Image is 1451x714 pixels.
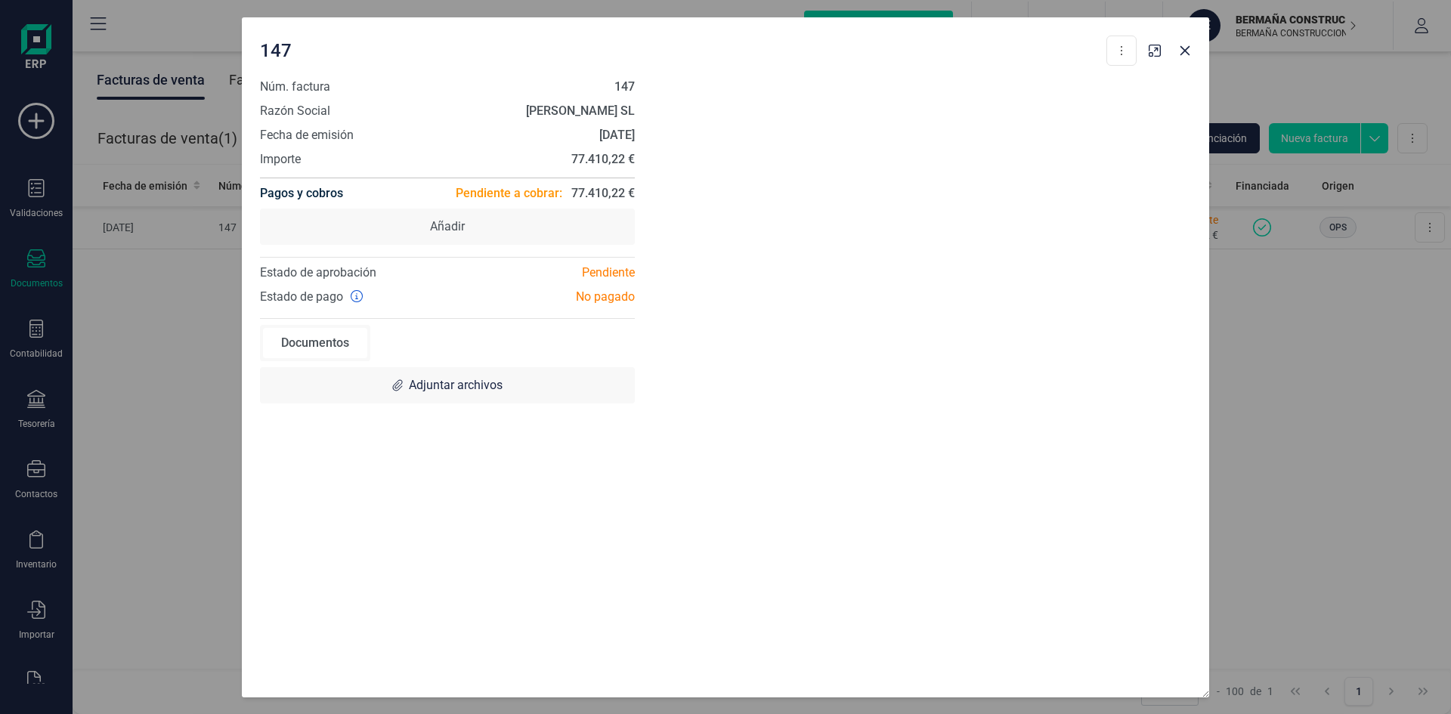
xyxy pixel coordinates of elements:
div: Pendiente [447,264,646,282]
span: 77.410,22 € [571,184,635,202]
span: Estado de pago [260,288,343,306]
span: Razón Social [260,102,330,120]
strong: 77.410,22 € [571,152,635,166]
span: Estado de aprobación [260,265,376,280]
span: 147 [260,39,292,63]
span: Adjuntar archivos [409,376,503,394]
div: Documentos [263,328,367,358]
h4: Pagos y cobros [260,178,343,209]
strong: 147 [614,79,635,94]
strong: [PERSON_NAME] SL [526,104,635,118]
div: Adjuntar archivos [260,367,635,403]
div: No pagado [447,288,646,306]
span: Núm. factura [260,78,330,96]
span: Pendiente a cobrar: [456,184,562,202]
span: Importe [260,150,301,168]
span: Añadir [430,218,465,236]
strong: [DATE] [599,128,635,142]
button: Close [1173,39,1197,63]
span: Fecha de emisión [260,126,354,144]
